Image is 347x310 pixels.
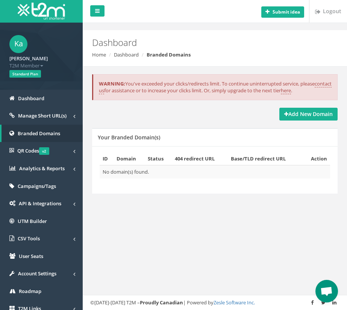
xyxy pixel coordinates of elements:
th: Domain [114,152,145,165]
strong: Add New Domain [284,110,333,118]
span: CSV Tools [18,235,40,242]
span: User Seats [19,253,43,260]
div: You've exceeded your clicks/redirects limit. To continue uninterrupted service, please for assist... [92,74,338,100]
span: Standard Plan [9,70,41,78]
th: Base/TLD redirect URL [228,152,303,165]
strong: Proudly Canadian [140,299,183,306]
div: ©[DATE]-[DATE] T2M – | Powered by [90,299,339,306]
span: API & Integrations [19,200,61,207]
span: T2M Member [9,62,73,69]
a: [PERSON_NAME] T2M Member [9,53,73,69]
strong: [PERSON_NAME] [9,55,48,62]
img: T2M [18,3,65,20]
span: Ka [9,35,27,53]
span: Account Settings [18,270,56,277]
b: WARNING: [99,80,125,87]
button: Submit idea [261,6,304,18]
td: No domain(s) found. [100,165,330,179]
a: Dashboard [114,51,139,58]
a: Home [92,51,106,58]
span: Manage Short URL(s) [18,112,67,119]
span: Dashboard [18,95,44,102]
span: QR Codes [17,147,49,154]
a: contact us [99,80,332,95]
th: Status [145,152,171,165]
strong: Branded Domains [147,51,191,58]
span: Branded Domains [18,130,60,137]
h5: Your Branded Domain(s) [98,134,160,140]
span: Campaigns/Tags [18,183,56,189]
span: Roadmap [19,288,41,295]
b: Submit idea [273,9,300,15]
h2: Dashboard [92,38,338,47]
span: Analytics & Reports [19,165,65,172]
th: ID [100,152,114,165]
span: v2 [39,147,49,155]
a: here [281,87,291,94]
div: Open chat [315,280,338,302]
a: Add New Domain [279,108,338,121]
a: Zesle Software Inc. [214,299,255,306]
th: 404 redirect URL [172,152,228,165]
th: Action [303,152,330,165]
span: UTM Builder [18,218,47,224]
